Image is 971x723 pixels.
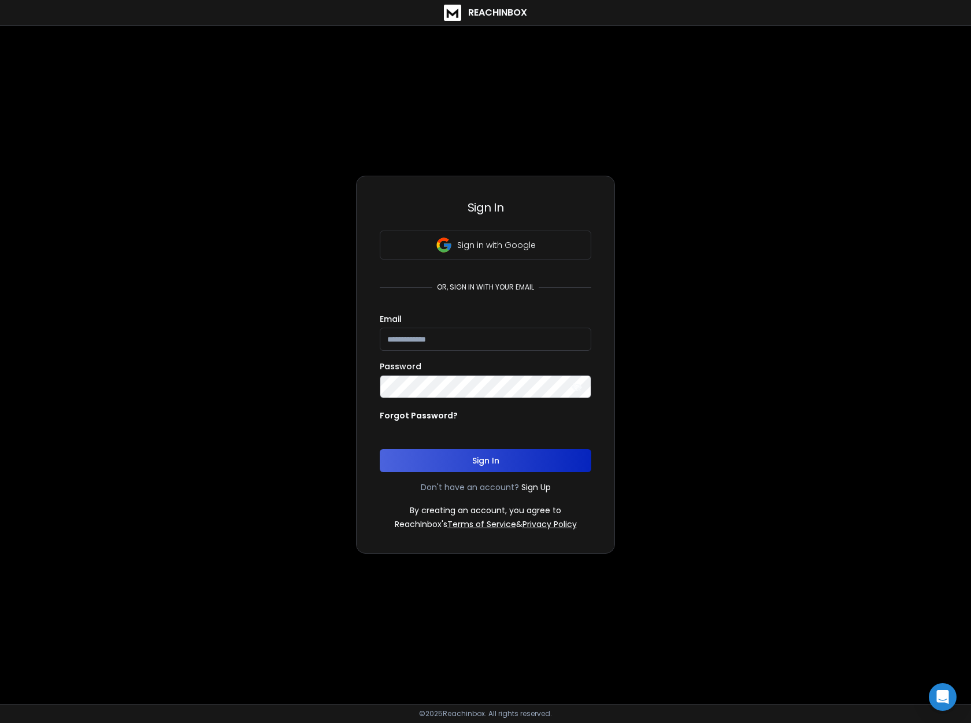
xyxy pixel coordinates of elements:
h3: Sign In [380,199,591,216]
img: logo [444,5,461,21]
p: Sign in with Google [457,239,536,251]
div: Open Intercom Messenger [929,683,957,711]
a: Privacy Policy [522,518,577,530]
a: ReachInbox [444,5,527,21]
button: Sign In [380,449,591,472]
h1: ReachInbox [468,6,527,20]
p: or, sign in with your email [432,283,539,292]
p: © 2025 Reachinbox. All rights reserved. [419,709,552,718]
p: ReachInbox's & [395,518,577,530]
button: Sign in with Google [380,231,591,259]
p: Forgot Password? [380,410,458,421]
a: Sign Up [521,481,551,493]
label: Password [380,362,421,370]
a: Terms of Service [447,518,516,530]
p: Don't have an account? [421,481,519,493]
p: By creating an account, you agree to [410,505,561,516]
label: Email [380,315,402,323]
